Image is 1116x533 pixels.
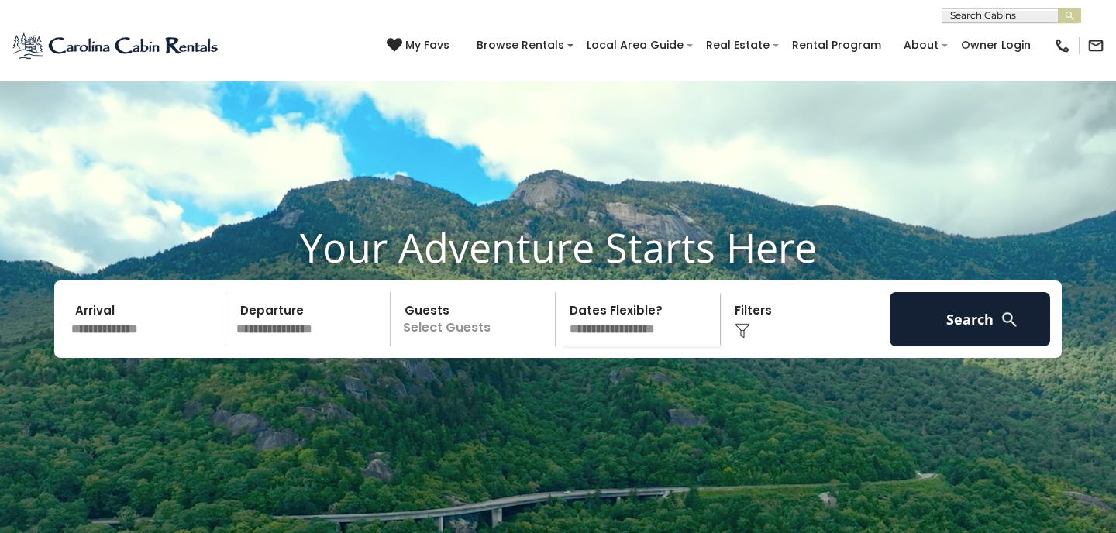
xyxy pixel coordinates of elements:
a: Owner Login [953,33,1038,57]
span: My Favs [405,37,449,53]
a: Local Area Guide [579,33,691,57]
h1: Your Adventure Starts Here [12,223,1104,271]
button: Search [890,292,1050,346]
img: Blue-2.png [12,30,221,61]
a: About [896,33,946,57]
img: mail-regular-black.png [1087,37,1104,54]
img: search-regular-white.png [1000,310,1019,329]
a: Rental Program [784,33,889,57]
p: Select Guests [395,292,555,346]
a: Real Estate [698,33,777,57]
img: filter--v1.png [735,323,750,339]
a: Browse Rentals [469,33,572,57]
img: phone-regular-black.png [1054,37,1071,54]
a: My Favs [387,37,453,54]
